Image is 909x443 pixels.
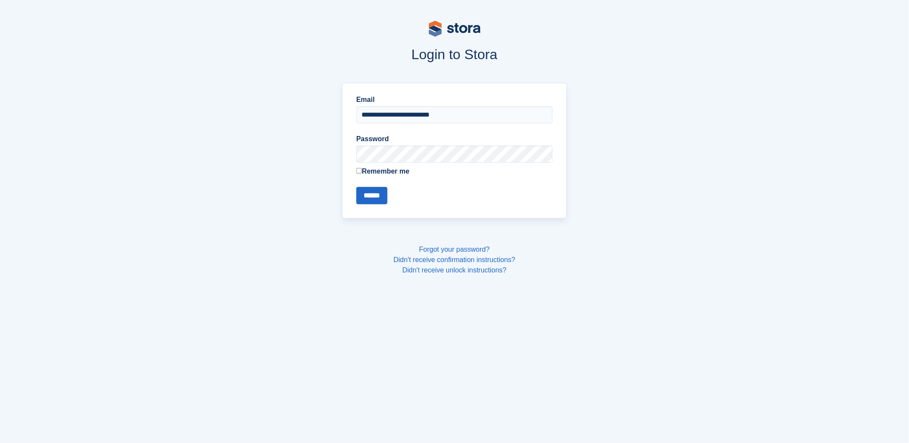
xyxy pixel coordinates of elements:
a: Forgot your password? [419,246,490,253]
a: Didn't receive unlock instructions? [403,266,506,274]
label: Remember me [356,166,553,177]
label: Email [356,95,553,105]
a: Didn't receive confirmation instructions? [393,256,515,263]
h1: Login to Stora [178,47,732,62]
input: Remember me [356,168,362,174]
img: stora-logo-53a41332b3708ae10de48c4981b4e9114cc0af31d8433b30ea865607fb682f29.svg [429,21,481,37]
label: Password [356,134,553,144]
